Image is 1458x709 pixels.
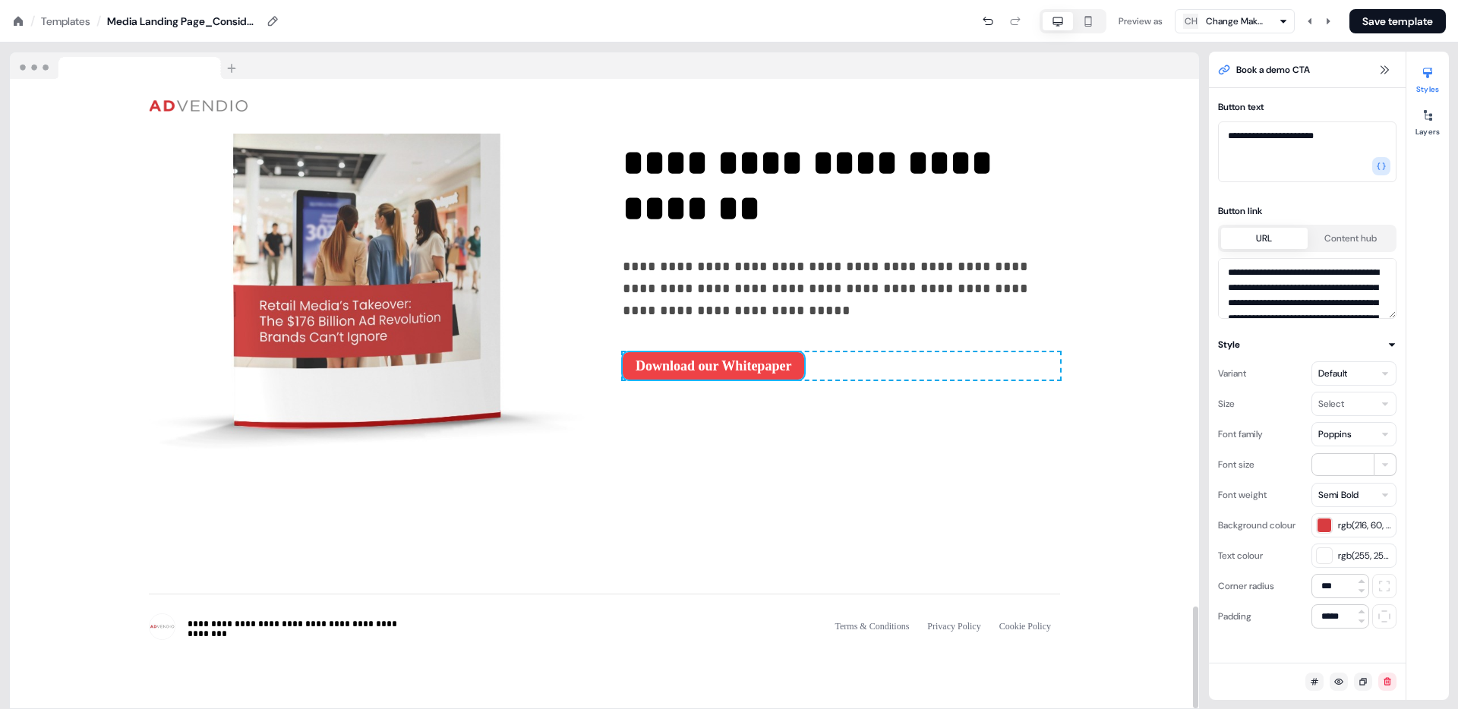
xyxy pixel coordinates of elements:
iframe: Form [6,6,379,329]
div: Media Landing Page_Consideration [107,14,259,29]
img: Browser topbar [10,52,243,80]
div: Corner radius [1218,574,1274,598]
img: Image [149,41,586,478]
div: Style [1218,337,1240,352]
label: Button text [1218,101,1264,113]
div: Padding [1218,604,1251,629]
button: Style [1218,337,1396,352]
div: Text colour [1218,544,1263,568]
div: Font weight [1218,483,1267,507]
div: Font family [1218,422,1263,446]
button: rgb(255, 255, 255) [1311,544,1396,568]
button: Save template [1349,9,1446,33]
div: CH [1185,14,1198,29]
button: Content hub [1308,228,1394,249]
div: Default [1318,366,1347,381]
button: URL [1221,228,1308,249]
div: Variant [1218,361,1246,386]
div: Preview as [1119,14,1163,29]
div: Button link [1218,203,1396,219]
div: Poppins [1318,427,1352,442]
button: Privacy Policy [918,613,989,640]
button: Cookie Policy [990,613,1060,640]
div: Download our Whitepaper [623,352,1060,380]
button: rgb(216, 60, 64) [1311,513,1396,537]
div: / [30,13,35,30]
div: Change Makers [1206,14,1267,29]
div: Semi Bold [1318,487,1359,503]
div: Background colour [1218,513,1295,537]
div: Terms & ConditionsPrivacy PolicyCookie Policy [826,613,1061,640]
button: Download our Whitepaper [623,352,804,380]
span: rgb(255, 255, 255) [1338,548,1391,563]
div: Select [1318,396,1344,411]
button: Terms & Conditions [826,613,919,640]
div: Size [1218,392,1235,416]
span: Book a demo CTA [1236,62,1310,77]
a: Templates [41,14,90,29]
div: Font size [1218,452,1254,477]
button: Poppins [1311,422,1396,446]
button: Layers [1406,103,1449,137]
button: CHChange Makers [1175,9,1295,33]
div: / [96,13,101,30]
span: rgb(216, 60, 64) [1338,518,1391,533]
button: Styles [1406,61,1449,94]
